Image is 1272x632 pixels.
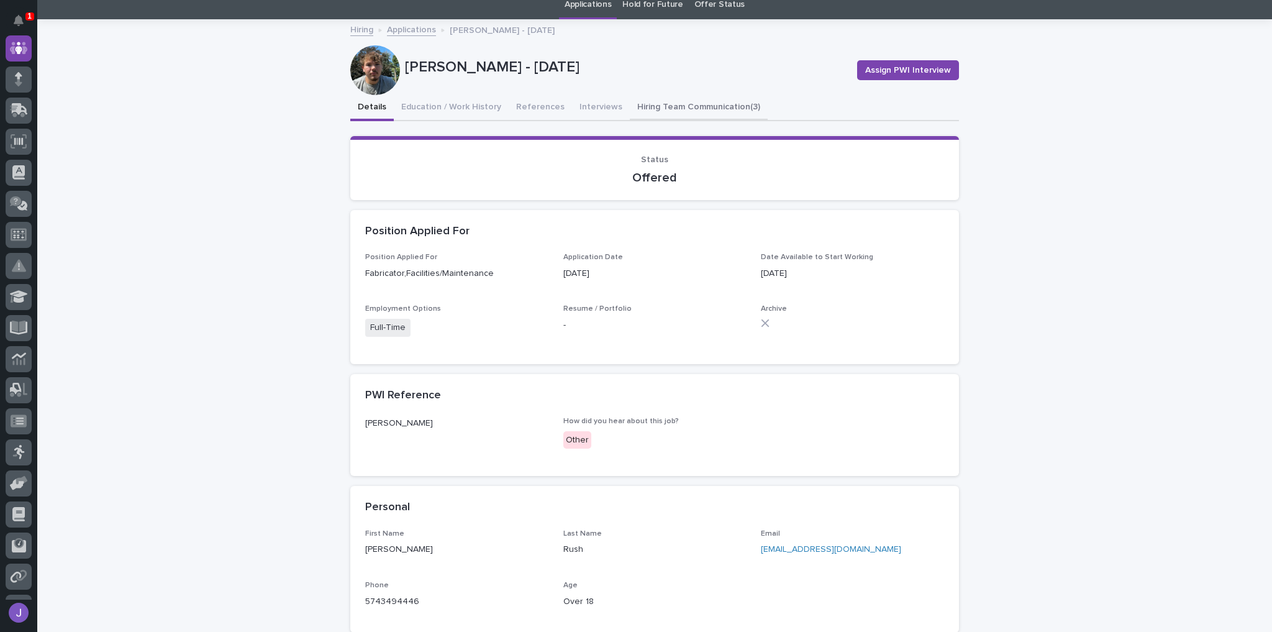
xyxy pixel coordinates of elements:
a: Hiring [350,22,373,36]
span: Last Name [563,530,602,538]
span: Email [761,530,780,538]
p: 1 [27,12,32,21]
span: Full-Time [365,319,411,337]
span: Employment Options [365,305,441,313]
p: [PERSON_NAME] [365,543,548,556]
a: Applications [387,22,436,36]
p: [DATE] [761,267,944,280]
button: Notifications [6,7,32,34]
span: Status [641,155,668,164]
span: Date Available to Start Working [761,254,873,261]
span: Application Date [563,254,623,261]
a: [EMAIL_ADDRESS][DOMAIN_NAME] [761,545,901,554]
p: Rush [563,543,747,556]
p: Over 18 [563,595,747,608]
h2: Position Applied For [365,225,470,239]
button: Interviews [572,95,630,121]
span: Position Applied For [365,254,437,261]
h2: Personal [365,501,410,515]
p: [PERSON_NAME] [365,417,548,430]
h2: PWI Reference [365,389,441,403]
button: Assign PWI Interview [857,60,959,80]
button: Details [350,95,394,121]
p: Offered [365,170,944,185]
button: Education / Work History [394,95,509,121]
span: Assign PWI Interview [865,64,951,76]
button: Hiring Team Communication (3) [630,95,768,121]
span: Age [563,582,578,589]
span: First Name [365,530,404,538]
p: [PERSON_NAME] - [DATE] [450,22,555,36]
span: Archive [761,305,787,313]
div: Notifications1 [16,15,32,35]
p: Fabricator,Facilities/Maintenance [365,267,548,280]
button: users-avatar [6,600,32,626]
p: - [563,319,747,332]
p: [PERSON_NAME] - [DATE] [405,58,847,76]
span: Resume / Portfolio [563,305,632,313]
div: Other [563,431,591,449]
p: [DATE] [563,267,747,280]
a: 5743494446 [365,597,419,606]
span: Phone [365,582,389,589]
span: How did you hear about this job? [563,418,679,425]
button: References [509,95,572,121]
